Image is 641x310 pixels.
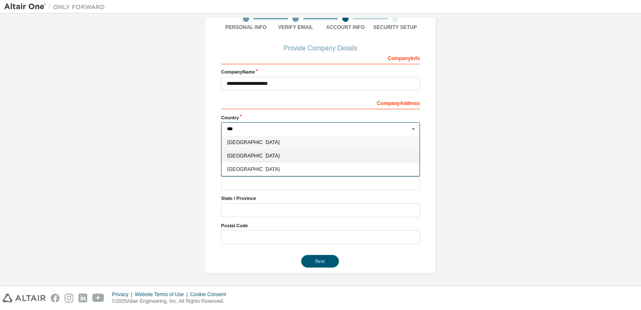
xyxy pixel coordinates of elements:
[4,3,109,11] img: Altair One
[3,294,46,302] img: altair_logo.svg
[227,167,414,172] span: [GEOGRAPHIC_DATA]
[227,153,414,158] span: [GEOGRAPHIC_DATA]
[112,291,135,298] div: Privacy
[271,24,321,31] div: Verify Email
[221,24,271,31] div: Personal Info
[51,294,60,302] img: facebook.svg
[135,291,190,298] div: Website Terms of Use
[320,24,370,31] div: Account Info
[221,96,420,109] div: Company Address
[92,294,104,302] img: youtube.svg
[78,294,87,302] img: linkedin.svg
[221,46,420,51] div: Provide Company Details
[370,24,420,31] div: Security Setup
[190,291,231,298] div: Cookie Consent
[301,255,339,268] button: Next
[221,114,420,121] label: Country
[221,68,420,75] label: Company Name
[221,195,420,202] label: State / Province
[221,51,420,64] div: Company Info
[227,140,414,145] span: [GEOGRAPHIC_DATA]
[65,294,73,302] img: instagram.svg
[221,222,420,229] label: Postal Code
[112,298,231,305] p: © 2025 Altair Engineering, Inc. All Rights Reserved.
